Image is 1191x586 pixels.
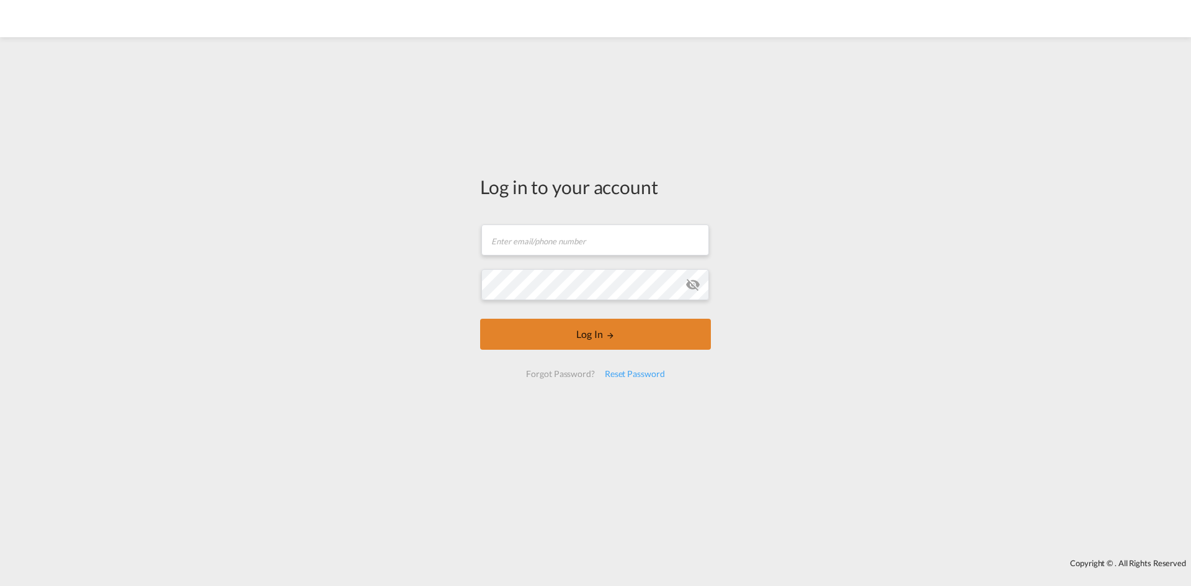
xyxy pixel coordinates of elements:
[481,224,709,255] input: Enter email/phone number
[600,363,670,385] div: Reset Password
[685,277,700,292] md-icon: icon-eye-off
[521,363,599,385] div: Forgot Password?
[480,319,711,350] button: LOGIN
[480,174,711,200] div: Log in to your account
